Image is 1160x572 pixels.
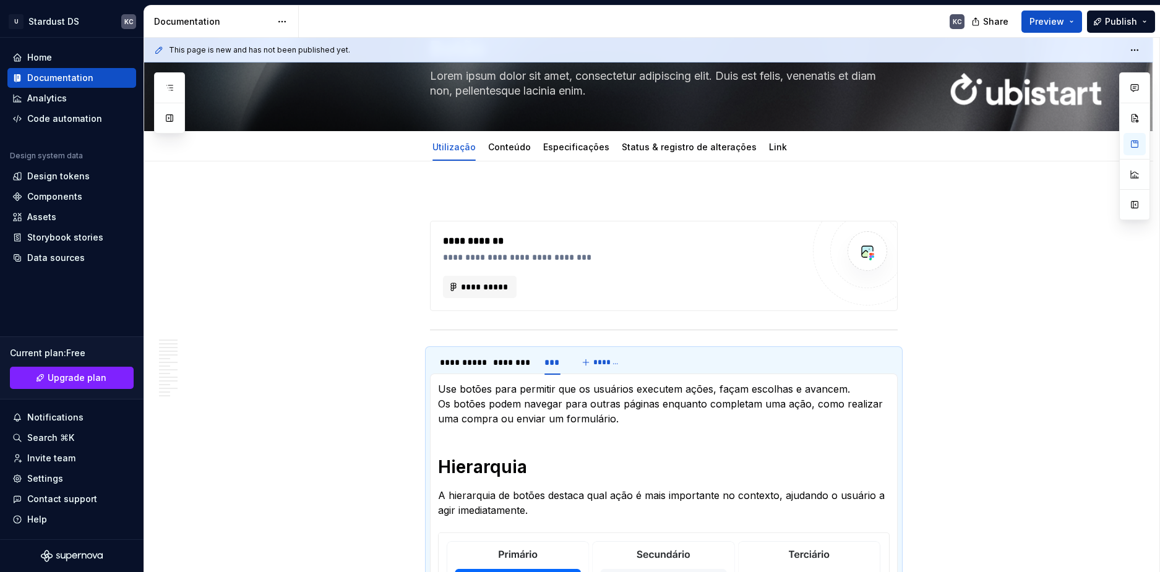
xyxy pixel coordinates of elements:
div: KC [124,17,134,27]
button: Publish [1087,11,1155,33]
div: Storybook stories [27,231,103,244]
a: Status & registro de alterações [622,142,757,152]
div: Help [27,513,47,526]
a: Documentation [7,68,136,88]
a: Conteúdo [488,142,531,152]
div: Code automation [27,113,102,125]
div: Invite team [27,452,75,464]
span: This page is new and has not been published yet. [169,45,350,55]
a: Analytics [7,88,136,108]
a: Upgrade plan [10,367,134,389]
div: KC [953,17,962,27]
span: Preview [1029,15,1064,28]
div: Utilização [427,134,481,160]
a: Assets [7,207,136,227]
div: Stardust DS [28,15,79,28]
div: Data sources [27,252,85,264]
a: Code automation [7,109,136,129]
div: Documentation [27,72,93,84]
div: Contact support [27,493,97,505]
p: A hierarquia de botões destaca qual ação é mais importante no contexto, ajudando o usuário a agir... [438,488,890,518]
a: Settings [7,469,136,489]
span: Share [983,15,1008,28]
textarea: Lorem ipsum dolor sit amet, consectetur adipiscing elit. Duis est felis, venenatis et diam non, p... [427,66,895,101]
div: Home [27,51,52,64]
span: Upgrade plan [48,372,106,384]
div: Link [764,134,792,160]
div: U [9,14,24,29]
a: Design tokens [7,166,136,186]
button: Contact support [7,489,136,509]
div: Especificações [538,134,614,160]
div: Conteúdo [483,134,536,160]
div: Status & registro de alterações [617,134,762,160]
div: Search ⌘K [27,432,74,444]
div: Notifications [27,411,84,424]
button: Notifications [7,408,136,427]
a: Components [7,187,136,207]
a: Storybook stories [7,228,136,247]
a: Invite team [7,448,136,468]
button: Share [965,11,1016,33]
a: Utilização [432,142,476,152]
div: Design tokens [27,170,90,182]
button: Help [7,510,136,529]
a: Especificações [543,142,609,152]
div: Analytics [27,92,67,105]
div: Documentation [154,15,271,28]
div: Current plan : Free [10,347,134,359]
button: Search ⌘K [7,428,136,448]
div: Settings [27,472,63,485]
span: Publish [1105,15,1137,28]
a: Data sources [7,248,136,268]
button: UStardust DSKC [2,8,141,35]
a: Home [7,48,136,67]
div: Design system data [10,151,83,161]
svg: Supernova Logo [41,550,103,562]
div: Components [27,190,82,203]
a: Link [769,142,787,152]
h1: Hierarquia [438,456,890,478]
p: Use botões para permitir que os usuários executem ações, façam escolhas e avancem. Os botões pode... [438,382,890,426]
button: Preview [1021,11,1082,33]
div: Assets [27,211,56,223]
